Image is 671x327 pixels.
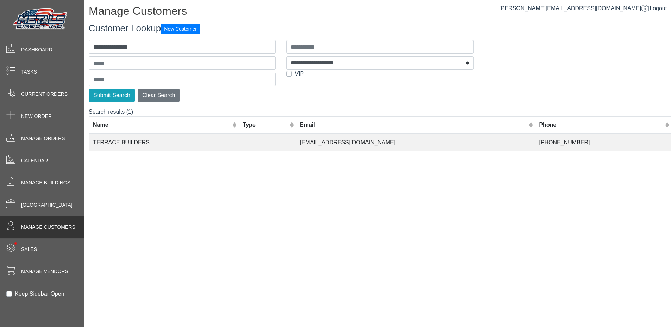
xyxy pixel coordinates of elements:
[21,90,68,98] span: Current Orders
[93,121,231,129] div: Name
[89,108,671,151] div: Search results (1)
[296,134,535,151] td: [EMAIL_ADDRESS][DOMAIN_NAME]
[21,135,65,142] span: Manage Orders
[499,5,648,11] a: [PERSON_NAME][EMAIL_ADDRESS][DOMAIN_NAME]
[21,113,52,120] span: New Order
[21,201,73,209] span: [GEOGRAPHIC_DATA]
[21,224,75,231] span: Manage Customers
[300,121,527,129] div: Email
[7,232,25,255] span: •
[21,179,70,187] span: Manage Buildings
[499,4,667,13] div: |
[243,121,288,129] div: Type
[535,134,671,151] td: [PHONE_NUMBER]
[21,157,48,164] span: Calendar
[21,68,37,76] span: Tasks
[650,5,667,11] span: Logout
[89,23,671,34] h3: Customer Lookup
[21,246,37,253] span: Sales
[89,89,135,102] button: Submit Search
[21,46,52,54] span: Dashboard
[89,134,239,151] td: TERRACE BUILDERS
[138,89,180,102] button: Clear Search
[161,24,200,34] button: New Customer
[161,23,200,33] a: New Customer
[539,121,663,129] div: Phone
[11,6,70,32] img: Metals Direct Inc Logo
[21,268,68,275] span: Manage Vendors
[89,4,671,20] h1: Manage Customers
[15,290,64,298] label: Keep Sidebar Open
[295,70,304,78] label: VIP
